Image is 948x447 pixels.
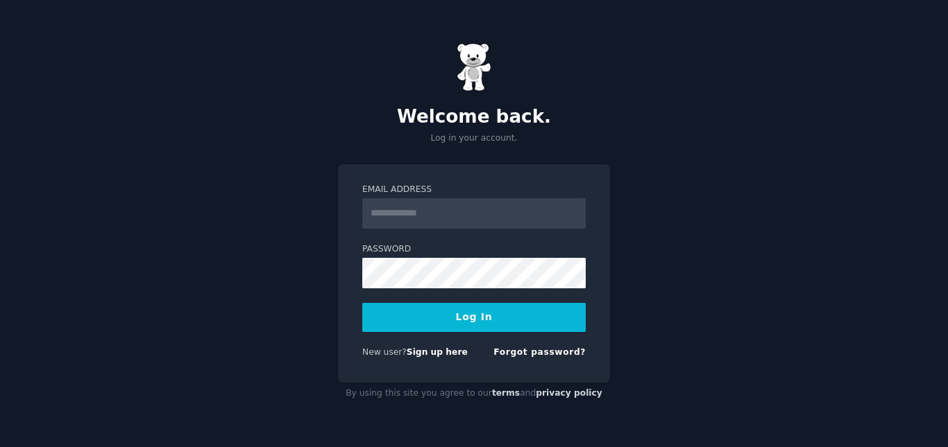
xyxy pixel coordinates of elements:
[492,388,520,398] a: terms
[338,383,610,405] div: By using this site you agree to our and
[493,347,586,357] a: Forgot password?
[457,43,491,91] img: Gummy Bear
[338,106,610,128] h2: Welcome back.
[338,132,610,145] p: Log in your account.
[407,347,468,357] a: Sign up here
[362,303,586,332] button: Log In
[362,347,407,357] span: New user?
[536,388,602,398] a: privacy policy
[362,184,586,196] label: Email Address
[362,243,586,256] label: Password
